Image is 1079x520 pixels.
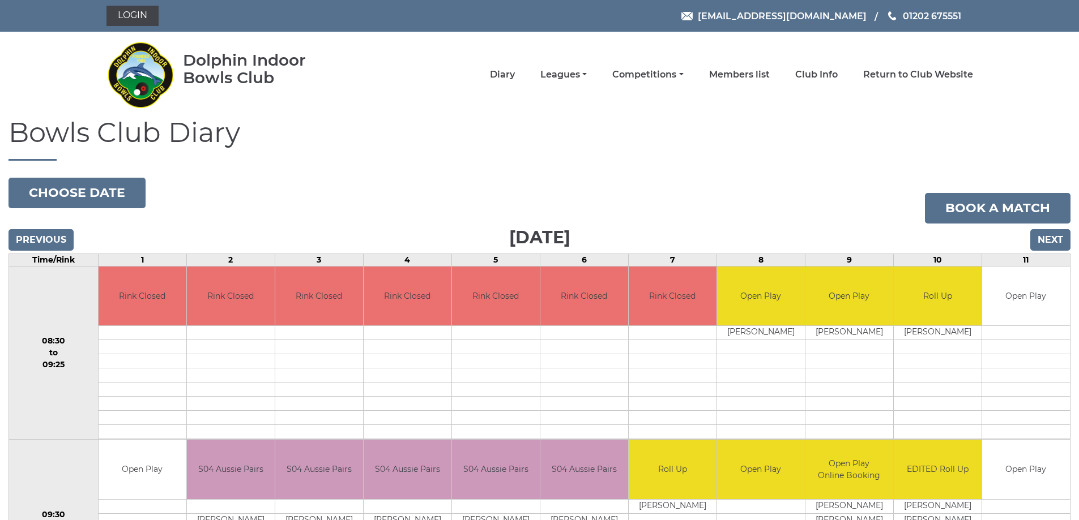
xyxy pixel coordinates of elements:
td: Rink Closed [452,267,540,326]
td: 08:30 to 09:25 [9,266,99,440]
td: S04 Aussie Pairs [540,440,628,499]
td: Rink Closed [187,267,275,326]
td: [PERSON_NAME] [894,499,982,513]
td: EDITED Roll Up [894,440,982,499]
td: Open Play [982,267,1070,326]
h1: Bowls Club Diary [8,118,1071,161]
td: 2 [186,253,275,266]
td: 11 [982,253,1070,266]
td: Time/Rink [9,253,99,266]
td: S04 Aussie Pairs [187,440,275,499]
td: [PERSON_NAME] [894,326,982,340]
a: Return to Club Website [863,68,973,81]
span: [EMAIL_ADDRESS][DOMAIN_NAME] [698,10,867,21]
span: 01202 675551 [903,10,961,21]
a: Book a match [925,193,1071,224]
td: 8 [717,253,805,266]
td: Roll Up [894,267,982,326]
a: Club Info [795,68,838,81]
td: 3 [275,253,363,266]
a: Login [106,6,159,26]
td: [PERSON_NAME] [805,499,893,513]
a: Phone us 01202 675551 [886,9,961,23]
td: Open Play [717,440,805,499]
td: Rink Closed [99,267,186,326]
img: Phone us [888,11,896,20]
td: Roll Up [629,440,717,499]
td: Rink Closed [275,267,363,326]
a: Diary [490,68,515,81]
td: Rink Closed [540,267,628,326]
div: Dolphin Indoor Bowls Club [183,51,342,87]
td: 1 [98,253,186,266]
td: [PERSON_NAME] [805,326,893,340]
td: 10 [893,253,982,266]
a: Email [EMAIL_ADDRESS][DOMAIN_NAME] [681,9,867,23]
td: 9 [805,253,893,266]
td: Open Play [99,440,186,499]
input: Previous [8,229,74,251]
img: Email [681,12,693,20]
a: Competitions [612,68,683,81]
td: Open Play Online Booking [805,440,893,499]
td: [PERSON_NAME] [717,326,805,340]
td: Rink Closed [629,267,717,326]
td: 5 [451,253,540,266]
td: [PERSON_NAME] [629,499,717,513]
td: Open Play [717,267,805,326]
a: Members list [709,68,770,81]
td: Rink Closed [364,267,451,326]
td: S04 Aussie Pairs [364,440,451,499]
td: S04 Aussie Pairs [275,440,363,499]
td: 6 [540,253,628,266]
td: 4 [363,253,451,266]
button: Choose date [8,178,146,208]
td: Open Play [805,267,893,326]
td: 7 [628,253,717,266]
input: Next [1030,229,1071,251]
a: Leagues [540,68,587,81]
img: Dolphin Indoor Bowls Club [106,35,174,114]
td: Open Play [982,440,1070,499]
td: S04 Aussie Pairs [452,440,540,499]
